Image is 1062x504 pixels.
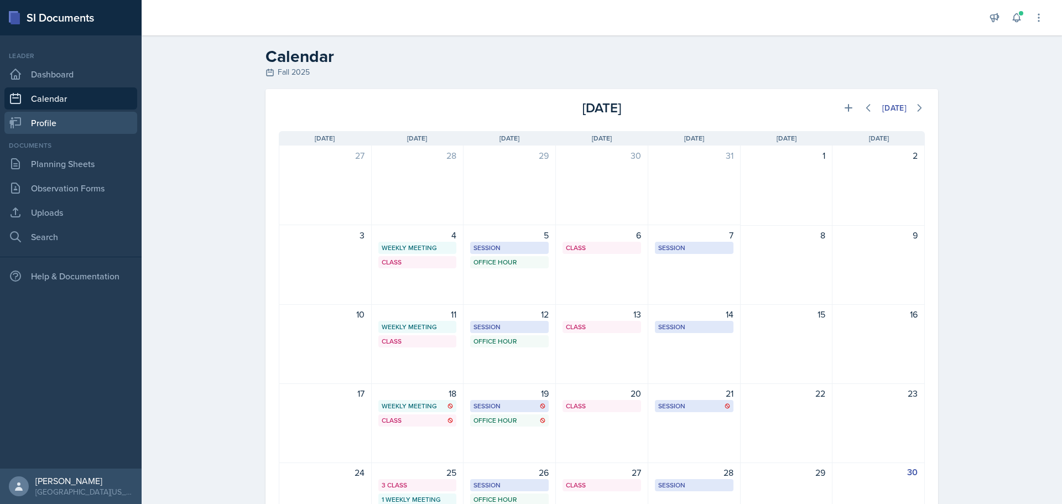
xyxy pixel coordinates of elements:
div: 3 [286,228,365,242]
div: 21 [655,387,733,400]
div: 7 [655,228,733,242]
div: Help & Documentation [4,265,137,287]
div: Class [566,243,638,253]
span: [DATE] [777,133,796,143]
div: Documents [4,141,137,150]
div: 16 [839,308,918,321]
a: Dashboard [4,63,137,85]
div: Session [473,322,545,332]
div: 18 [378,387,457,400]
div: 3 Class [382,480,454,490]
a: Search [4,226,137,248]
div: Class [382,257,454,267]
div: 15 [747,308,826,321]
div: Fall 2025 [265,66,938,78]
div: Class [382,336,454,346]
div: Session [658,322,730,332]
div: 8 [747,228,826,242]
a: Uploads [4,201,137,224]
div: [GEOGRAPHIC_DATA][US_STATE] in [GEOGRAPHIC_DATA] [35,486,133,497]
span: [DATE] [407,133,427,143]
div: Session [473,243,545,253]
div: Weekly Meeting [382,243,454,253]
div: 30 [839,466,918,479]
div: 23 [839,387,918,400]
div: Class [566,480,638,490]
div: 22 [747,387,826,400]
div: Leader [4,51,137,61]
a: Calendar [4,87,137,110]
div: 19 [470,387,549,400]
a: Planning Sheets [4,153,137,175]
div: Class [566,322,638,332]
div: 28 [655,466,733,479]
div: Session [473,480,545,490]
div: 5 [470,228,549,242]
div: 25 [378,466,457,479]
h2: Calendar [265,46,938,66]
div: Session [658,401,730,411]
div: 10 [286,308,365,321]
a: Profile [4,112,137,134]
div: 27 [286,149,365,162]
div: Weekly Meeting [382,401,454,411]
div: 13 [563,308,641,321]
div: [PERSON_NAME] [35,475,133,486]
button: [DATE] [875,98,914,117]
span: [DATE] [684,133,704,143]
div: 24 [286,466,365,479]
div: Office Hour [473,257,545,267]
div: 2 [839,149,918,162]
div: 26 [470,466,549,479]
div: 4 [378,228,457,242]
div: 17 [286,387,365,400]
div: 14 [655,308,733,321]
div: 29 [747,466,826,479]
span: [DATE] [315,133,335,143]
div: 30 [563,149,641,162]
div: 11 [378,308,457,321]
div: 28 [378,149,457,162]
div: Office Hour [473,415,545,425]
div: 31 [655,149,733,162]
div: 6 [563,228,641,242]
a: Observation Forms [4,177,137,199]
div: 29 [470,149,549,162]
div: 27 [563,466,641,479]
div: Session [658,243,730,253]
div: Class [382,415,454,425]
div: Office Hour [473,336,545,346]
div: 12 [470,308,549,321]
span: [DATE] [869,133,889,143]
div: 20 [563,387,641,400]
div: 9 [839,228,918,242]
div: Class [566,401,638,411]
div: Session [658,480,730,490]
span: [DATE] [592,133,612,143]
span: [DATE] [499,133,519,143]
div: [DATE] [494,98,709,118]
div: [DATE] [882,103,907,112]
div: Session [473,401,545,411]
div: 1 [747,149,826,162]
div: Weekly Meeting [382,322,454,332]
